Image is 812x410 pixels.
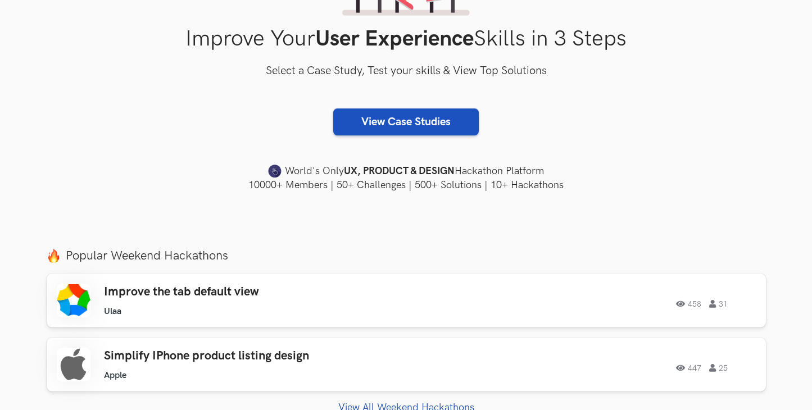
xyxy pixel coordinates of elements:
[47,26,766,52] h1: Improve Your Skills in 3 Steps
[47,338,766,391] a: Simplify IPhone product listing design Apple 447 25
[47,249,61,263] img: fire.png
[47,163,766,179] h4: World's Only Hackathon Platform
[268,164,282,179] img: uxhack-favicon-image.png
[47,274,766,327] a: Improve the tab default view Ulaa 458 31
[709,300,728,308] span: 31
[47,248,766,263] label: Popular Weekend Hackathons
[47,178,766,192] h4: 10000+ Members | 50+ Challenges | 500+ Solutions | 10+ Hackathons
[709,364,728,372] span: 25
[47,62,766,80] h3: Select a Case Study, Test your skills & View Top Solutions
[676,300,701,308] span: 458
[104,370,126,381] li: Apple
[344,163,455,179] strong: UX, PRODUCT & DESIGN
[315,26,474,52] strong: User Experience
[104,306,121,317] li: Ulaa
[104,349,423,363] h3: Simplify IPhone product listing design
[333,108,479,135] a: View Case Studies
[104,285,423,299] h3: Improve the tab default view
[676,364,701,372] span: 447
